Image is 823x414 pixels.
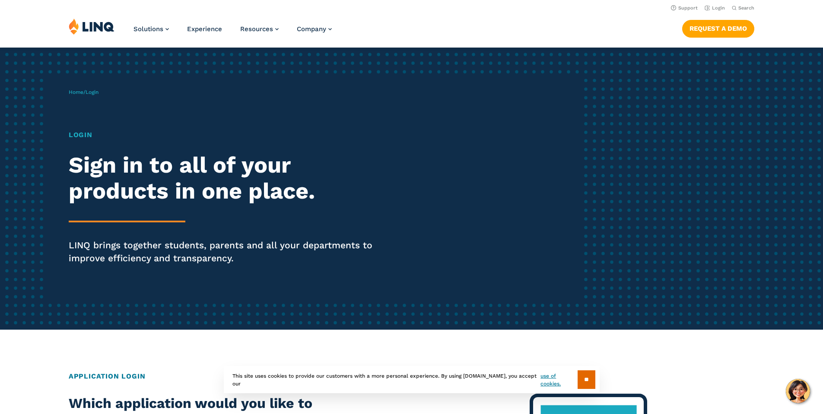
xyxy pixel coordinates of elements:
button: Open Search Bar [732,5,754,11]
span: / [69,89,99,95]
div: This site uses cookies to provide our customers with a more personal experience. By using [DOMAIN... [224,366,600,393]
span: Search [738,5,754,11]
a: Company [297,25,332,33]
a: Request a Demo [682,20,754,37]
img: LINQ | K‑12 Software [69,18,114,35]
a: Support [671,5,698,11]
span: Login [86,89,99,95]
h1: Login [69,130,386,140]
span: Resources [240,25,273,33]
h2: Application Login [69,371,754,382]
p: LINQ brings together students, parents and all your departments to improve efficiency and transpa... [69,239,386,265]
span: Solutions [133,25,163,33]
a: Home [69,89,83,95]
nav: Button Navigation [682,18,754,37]
nav: Primary Navigation [133,18,332,47]
a: Experience [187,25,222,33]
a: Login [705,5,725,11]
a: Resources [240,25,279,33]
span: Company [297,25,326,33]
button: Hello, have a question? Let’s chat. [786,379,810,403]
a: use of cookies. [540,372,577,388]
h2: Sign in to all of your products in one place. [69,152,386,204]
a: Solutions [133,25,169,33]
